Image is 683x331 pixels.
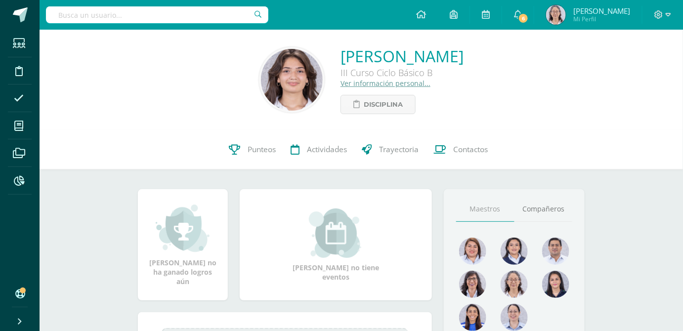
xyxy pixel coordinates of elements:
a: Compañeros [514,197,573,222]
div: [PERSON_NAME] no ha ganado logros aún [148,204,218,286]
span: Punteos [248,144,276,155]
img: 6bc5668d4199ea03c0854e21131151f7.png [542,271,569,298]
img: e4c60777b6b4805822e873edbf202705.png [459,271,486,298]
img: a5c04a697988ad129bdf05b8f922df21.png [459,304,486,331]
img: event_small.png [309,208,363,258]
div: [PERSON_NAME] no tiene eventos [286,208,385,282]
img: 38f1825733c6dbe04eae57747697107f.png [501,238,528,265]
span: Trayectoria [379,144,419,155]
a: Ver información personal... [341,79,430,88]
span: Contactos [453,144,488,155]
a: Maestros [456,197,514,222]
span: [PERSON_NAME] [573,6,630,16]
a: Trayectoria [354,130,426,169]
img: 0e5799bef7dad198813e0c5f14ac62f9.png [501,271,528,298]
img: 9a0812c6f881ddad7942b4244ed4a083.png [542,238,569,265]
img: fb2520565ddd5ecfc908e57c3bce784d.png [261,49,323,111]
span: 6 [518,13,529,24]
img: 2d6d27342f92958193c038c70bd392c6.png [501,304,528,331]
img: db639a464f052552ae7f8fda95474f79.png [546,5,566,25]
a: Actividades [283,130,354,169]
img: 915cdc7588786fd8223dd02568f7fda0.png [459,238,486,265]
img: achievement_small.png [156,204,210,253]
span: Mi Perfil [573,15,630,23]
span: Disciplina [364,95,403,114]
a: Contactos [426,130,495,169]
a: Punteos [221,130,283,169]
span: Actividades [307,144,347,155]
div: III Curso Ciclo Básico B [341,67,464,79]
a: [PERSON_NAME] [341,45,464,67]
input: Busca un usuario... [46,6,268,23]
a: Disciplina [341,95,416,114]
